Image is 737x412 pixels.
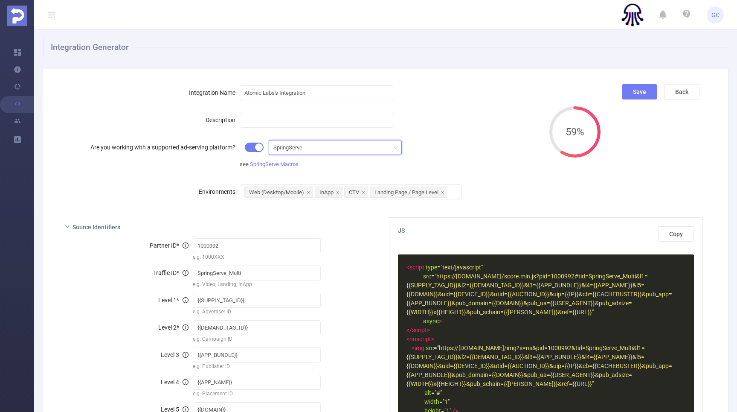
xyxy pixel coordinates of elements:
[393,145,398,151] i: icon: down
[193,253,321,263] div: e.g. 1000XXX
[183,270,189,276] i: icon: info-circle
[426,345,434,351] span: src
[409,336,431,342] span: noscript
[370,187,447,198] li: Landing Page / Page Level
[7,6,27,26] img: Protected Media
[406,336,409,342] span: <
[315,187,342,198] li: InApp
[336,190,340,196] i: icon: close
[344,187,368,198] li: CTV
[549,127,601,137] span: 59%
[193,308,321,317] div: e.g. Advertiser ID
[622,84,657,99] button: Save
[273,140,308,155] div: SpringServe
[153,269,189,276] span: Traffic ID
[435,389,442,396] span: "#"
[398,226,694,242] span: JS
[431,336,434,342] span: >
[349,187,359,198] div: CTV
[406,264,483,271] span: =
[240,156,462,173] div: see
[443,398,450,405] span: "1"
[406,273,672,316] span: "https://[DOMAIN_NAME]/score.min.js?pid=1000992#tid=SpringServe_Multi&l1={{SUPPLY_TAG_ID}}&l2={{D...
[423,273,431,280] span: src
[424,398,439,405] span: width
[183,243,189,248] i: icon: info-circle
[426,264,437,271] span: type
[406,264,409,271] span: <
[406,273,672,316] span: =
[441,264,483,271] span: "text/javascript"
[183,297,189,303] i: icon: info-circle
[406,389,442,396] span: =
[199,188,240,195] label: Environments
[412,345,415,351] span: <
[161,351,189,358] span: Level 3
[90,144,240,151] label: Are you working with a supported ad-serving platform?
[415,345,424,351] span: img
[43,39,728,56] h1: Integration Generator
[189,89,240,96] label: Integration Name
[183,324,189,330] i: icon: info-circle
[249,161,299,167] a: SpringServe Macros
[319,187,334,198] div: InApp
[406,327,412,333] span: </
[183,379,189,385] i: icon: info-circle
[711,6,720,23] span: GC
[409,264,424,271] span: script
[664,84,699,99] button: Back
[306,190,310,196] i: icon: close
[406,345,672,387] span: =
[193,362,321,372] div: e.g. Publisher ID
[244,187,313,198] li: Web (Desktop/Mobile)
[374,187,438,198] div: Landing Page / Page Level
[658,226,694,242] button: Copy
[158,297,189,304] span: Level 1
[161,379,189,386] span: Level 4
[406,398,450,405] span: =
[158,324,189,331] span: Level 2
[65,224,70,229] i: icon: right
[193,335,321,345] div: e.g. Campaign ID
[206,117,240,123] label: Description
[361,190,366,196] i: icon: close
[427,327,430,333] span: >
[249,187,304,198] div: Web (Desktop/Mobile)
[150,242,189,249] span: Partner ID
[412,327,427,333] span: script
[441,190,445,196] i: icon: close
[58,217,379,235] div: icon: rightSource Identifiers
[406,345,672,387] span: "https://[DOMAIN_NAME]/img?s=ns&pid=1000992&tid=SpringServe_Multi&l1={{SUPPLY_TAG_ID}}&l2={{DEMAN...
[193,281,321,290] div: e.g. Video, Landing, InApp
[423,318,439,324] span: async
[424,389,431,396] span: alt
[193,390,321,399] div: e.g. Placement ID
[439,318,442,324] span: >
[183,352,189,358] i: icon: info-circle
